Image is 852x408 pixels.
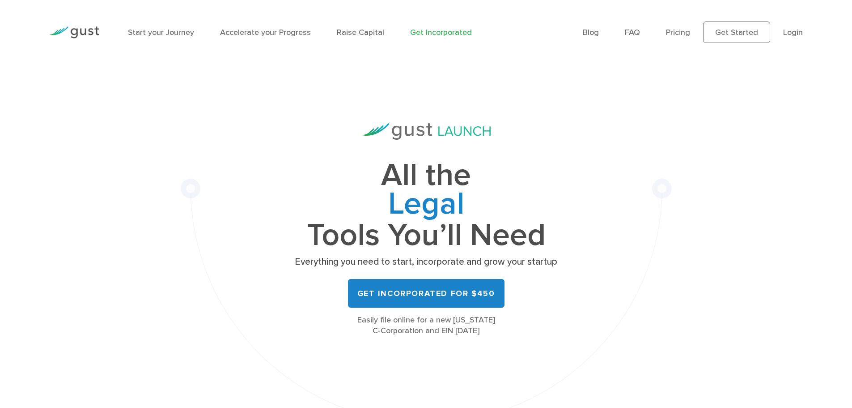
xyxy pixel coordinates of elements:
[362,123,491,140] img: Gust Launch Logo
[337,28,384,37] a: Raise Capital
[220,28,311,37] a: Accelerate your Progress
[292,256,560,268] p: Everything you need to start, incorporate and grow your startup
[292,161,560,249] h1: All the Tools You’ll Need
[292,315,560,336] div: Easily file online for a new [US_STATE] C-Corporation and EIN [DATE]
[583,28,599,37] a: Blog
[348,279,504,308] a: Get Incorporated for $450
[410,28,472,37] a: Get Incorporated
[703,21,770,43] a: Get Started
[49,26,99,39] img: Gust Logo
[292,190,560,221] span: Legal
[666,28,690,37] a: Pricing
[625,28,640,37] a: FAQ
[128,28,194,37] a: Start your Journey
[783,28,803,37] a: Login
